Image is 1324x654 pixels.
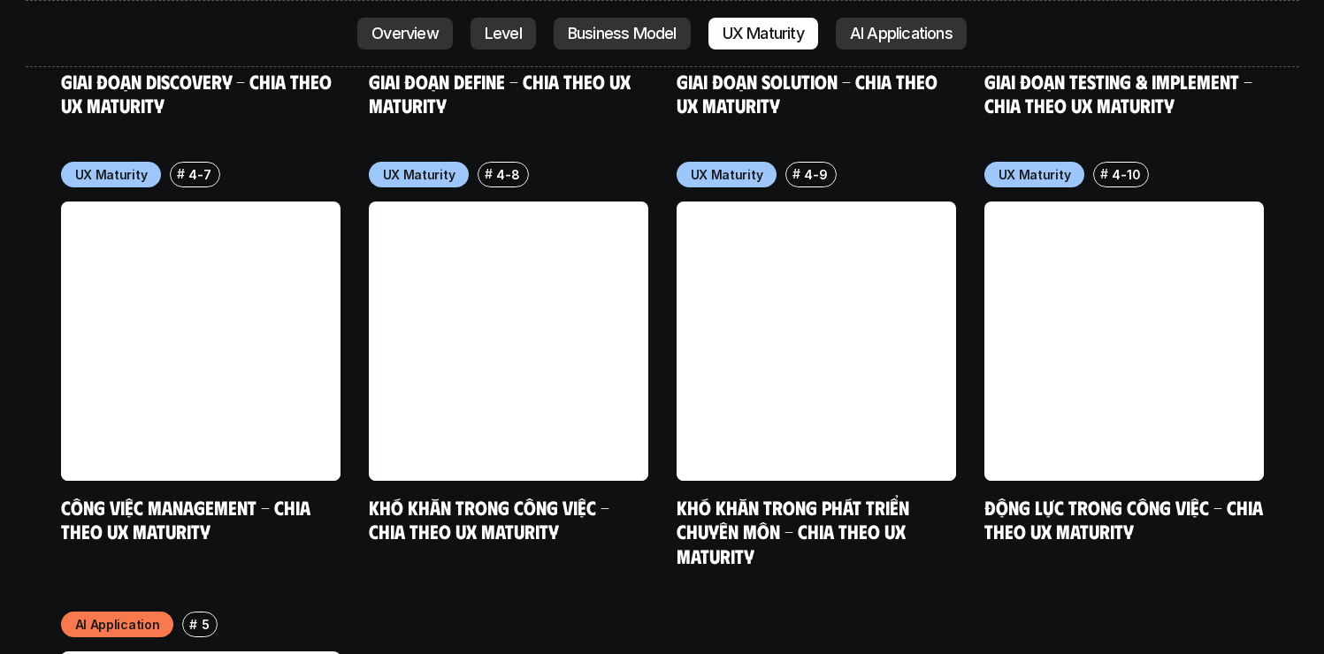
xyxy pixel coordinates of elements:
[188,165,210,184] p: 4-7
[804,165,827,184] p: 4-9
[383,165,455,184] p: UX Maturity
[999,165,1071,184] p: UX Maturity
[369,495,614,544] a: Khó khăn trong công việc - Chia theo UX Maturity
[677,495,914,567] a: Khó khăn trong phát triển chuyên môn - Chia theo UX Maturity
[792,167,800,180] h6: #
[1112,165,1140,184] p: 4-10
[984,495,1267,544] a: Động lực trong công việc - Chia theo UX Maturity
[485,167,493,180] h6: #
[984,69,1257,118] a: Giai đoạn Testing & Implement - Chia theo UX Maturity
[691,165,763,184] p: UX Maturity
[357,18,453,49] a: Overview
[61,69,336,118] a: Giai đoạn Discovery - Chia theo UX Maturity
[369,69,635,118] a: Giai đoạn Define - Chia theo UX Maturity
[177,167,185,180] h6: #
[189,618,197,631] h6: #
[75,615,160,634] p: AI Application
[75,165,148,184] p: UX Maturity
[1100,167,1108,180] h6: #
[677,69,942,118] a: Giai đoạn Solution - Chia theo UX Maturity
[202,615,210,634] p: 5
[61,495,315,544] a: Công việc Management - Chia theo UX maturity
[496,165,519,184] p: 4-8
